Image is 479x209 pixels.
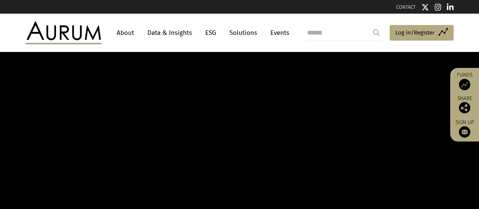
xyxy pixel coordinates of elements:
[459,102,470,113] img: Share this post
[369,25,384,40] input: Submit
[267,26,289,40] a: Events
[113,26,138,40] a: About
[144,26,196,40] a: Data & Insights
[454,119,475,138] a: Sign up
[454,72,475,90] a: Funds
[201,26,220,40] a: ESG
[390,25,454,41] a: Log in/Register
[435,3,442,11] img: Instagram icon
[454,96,475,113] div: Share
[421,3,429,11] img: Twitter icon
[26,21,101,44] img: Aurum
[396,4,416,10] a: CONTACT
[447,3,454,11] img: Linkedin icon
[226,26,261,40] a: Solutions
[395,28,435,37] span: Log in/Register
[459,126,470,138] img: Sign up to our newsletter
[459,79,470,90] img: Access Funds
